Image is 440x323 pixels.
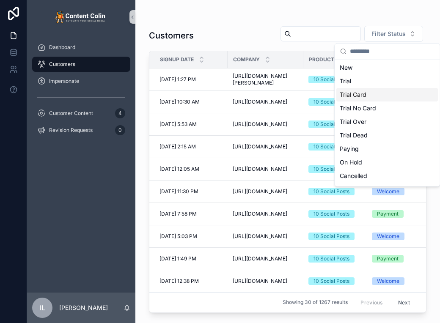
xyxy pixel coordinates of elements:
div: System Cancelled [336,183,438,196]
div: Trial No Card [336,101,438,115]
span: Customers [49,61,75,68]
span: [URL][DOMAIN_NAME] [233,233,287,240]
span: [DATE] 10:30 AM [159,99,200,105]
span: [URL][DOMAIN_NAME] [233,143,287,150]
span: [DATE] 12:38 PM [159,278,199,285]
span: Revision Requests [49,127,93,134]
a: Dashboard [32,40,130,55]
div: 10 Social Posts [313,76,349,83]
div: Trial Dead [336,129,438,142]
a: Customer Content4 [32,106,130,121]
span: [URL][DOMAIN_NAME][PERSON_NAME] [233,73,298,86]
span: [DATE] 1:27 PM [159,76,196,83]
div: Welcome [377,277,399,285]
div: 10 Social Posts [313,210,349,218]
h1: Customers [149,30,194,41]
div: 10 Social Posts [313,120,349,128]
div: On Hold [336,156,438,169]
p: [PERSON_NAME] [59,304,108,312]
span: Customer Content [49,110,93,117]
div: Suggestions [335,59,440,186]
a: Impersonate [32,74,130,89]
span: [URL][DOMAIN_NAME] [233,121,287,128]
span: IL [40,303,45,313]
span: Product [309,56,334,63]
span: [DATE] 2:15 AM [159,143,196,150]
div: New [336,61,438,74]
div: 10 Social Posts [313,98,349,106]
span: Signup Date [160,56,194,63]
span: [DATE] 7:58 PM [159,211,197,217]
div: scrollable content [27,34,135,149]
span: Company [233,56,260,63]
button: Next [392,296,416,309]
span: Filter Status [371,30,406,38]
div: Trial Over [336,115,438,129]
span: [DATE] 12:05 AM [159,166,199,172]
div: 4 [115,108,125,118]
a: Customers [32,57,130,72]
span: Dashboard [49,44,75,51]
div: 10 Social Posts [313,277,349,285]
button: Select Button [364,26,423,42]
span: [DATE] 5:53 AM [159,121,197,128]
span: [URL][DOMAIN_NAME] [233,166,287,172]
div: 10 Social Posts [313,143,349,151]
span: [DATE] 5:03 PM [159,233,197,240]
div: Paying [336,142,438,156]
span: Impersonate [49,78,79,85]
span: [DATE] 1:49 PM [159,255,196,262]
div: Payment [377,255,399,263]
div: Welcome [377,233,399,240]
span: [URL][DOMAIN_NAME] [233,255,287,262]
div: Cancelled [336,169,438,183]
span: [URL][DOMAIN_NAME] [233,99,287,105]
div: 10 Social Posts [313,233,349,240]
div: 10 Social Posts [313,255,349,263]
div: Trial [336,74,438,88]
a: Revision Requests0 [32,123,130,138]
img: App logo [55,10,107,24]
div: Trial Card [336,88,438,101]
span: [URL][DOMAIN_NAME] [233,211,287,217]
span: [URL][DOMAIN_NAME] [233,278,287,285]
span: Showing 30 of 1267 results [283,299,348,306]
div: Welcome [377,188,399,195]
span: [DATE] 11:30 PM [159,188,198,195]
span: [URL][DOMAIN_NAME] [233,188,287,195]
div: 10 Social Posts [313,165,349,173]
div: 10 Social Posts [313,188,349,195]
div: Payment [377,210,399,218]
div: 0 [115,125,125,135]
